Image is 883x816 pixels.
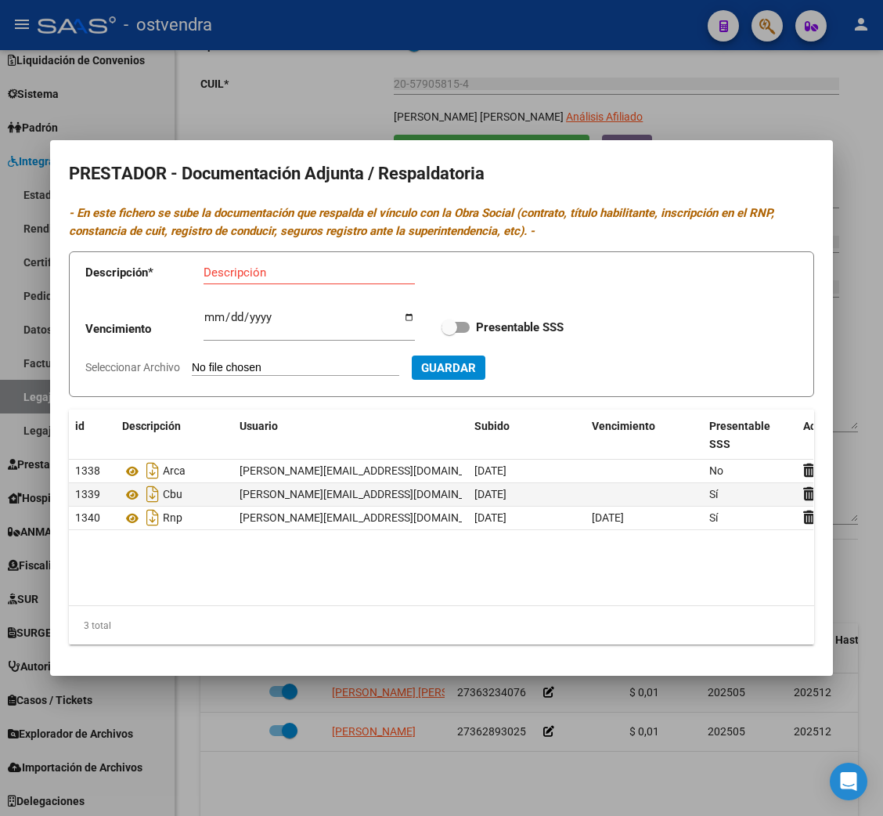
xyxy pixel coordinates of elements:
span: [PERSON_NAME][EMAIL_ADDRESS][DOMAIN_NAME] - [PERSON_NAME] [240,464,589,477]
i: - En este fichero se sube la documentación que respalda el vínculo con la Obra Social (contrato, ... [69,206,774,238]
datatable-header-cell: Usuario [233,410,468,461]
datatable-header-cell: Presentable SSS [703,410,797,461]
button: Guardar [412,356,485,380]
span: Sí [709,511,718,524]
datatable-header-cell: id [69,410,116,461]
span: Rnp [163,512,182,525]
span: 1338 [75,464,100,477]
p: Vencimiento [85,320,204,338]
datatable-header-cell: Vencimiento [586,410,703,461]
span: Cbu [163,489,182,501]
span: [PERSON_NAME][EMAIL_ADDRESS][DOMAIN_NAME] - [PERSON_NAME] [240,488,589,500]
datatable-header-cell: Descripción [116,410,233,461]
i: Descargar documento [142,458,163,483]
i: Descargar documento [142,505,163,530]
p: Descripción [85,264,204,282]
span: Seleccionar Archivo [85,361,180,374]
span: [DATE] [474,488,506,500]
span: Descripción [122,420,181,432]
div: Open Intercom Messenger [830,763,867,800]
div: 3 total [69,606,814,645]
span: [DATE] [592,511,624,524]
span: Subido [474,420,510,432]
span: [DATE] [474,511,506,524]
datatable-header-cell: Acción [797,410,875,461]
datatable-header-cell: Subido [468,410,586,461]
i: Descargar documento [142,482,163,507]
strong: Presentable SSS [476,320,564,334]
span: Acción [803,420,837,432]
span: 1339 [75,488,100,500]
h2: PRESTADOR - Documentación Adjunta / Respaldatoria [69,159,814,189]
span: [DATE] [474,464,506,477]
span: Presentable SSS [709,420,770,450]
span: Usuario [240,420,278,432]
span: Sí [709,488,718,500]
span: 1340 [75,511,100,524]
span: No [709,464,723,477]
span: Vencimiento [592,420,655,432]
span: Arca [163,465,186,478]
span: [PERSON_NAME][EMAIL_ADDRESS][DOMAIN_NAME] - [PERSON_NAME] [240,511,589,524]
span: id [75,420,85,432]
span: Guardar [421,361,476,375]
